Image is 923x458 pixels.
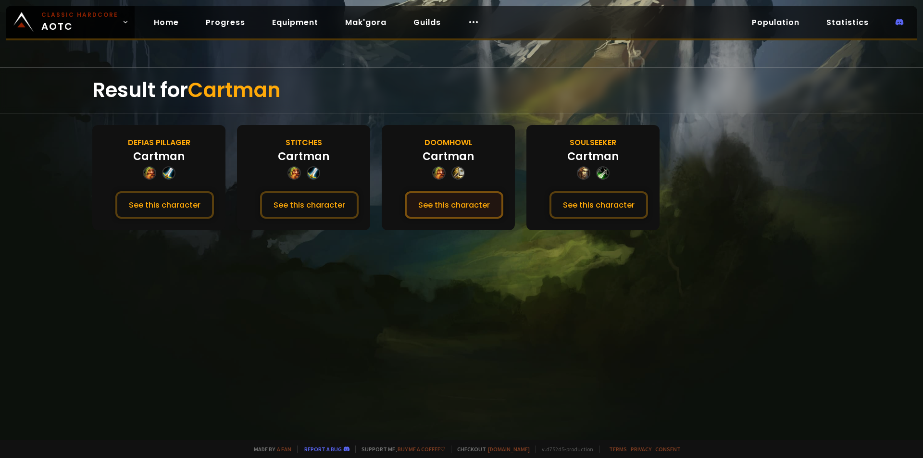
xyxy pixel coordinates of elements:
div: Soulseeker [570,136,616,149]
span: AOTC [41,11,118,34]
div: Cartman [278,149,329,164]
div: Defias Pillager [128,136,190,149]
div: Cartman [423,149,474,164]
a: [DOMAIN_NAME] [488,446,530,453]
button: See this character [549,191,648,219]
a: Terms [609,446,627,453]
div: Cartman [567,149,619,164]
a: Classic HardcoreAOTC [6,6,135,38]
a: Buy me a coffee [398,446,445,453]
a: Equipment [264,12,326,32]
div: Doomhowl [424,136,473,149]
span: Cartman [188,76,281,104]
button: See this character [260,191,359,219]
small: Classic Hardcore [41,11,118,19]
span: Support me, [355,446,445,453]
button: See this character [115,191,214,219]
div: Stitches [286,136,322,149]
a: Report a bug [304,446,342,453]
a: Guilds [406,12,449,32]
a: Statistics [819,12,876,32]
a: Privacy [631,446,651,453]
a: a fan [277,446,291,453]
a: Population [744,12,807,32]
div: Cartman [133,149,185,164]
a: Mak'gora [337,12,394,32]
span: v. d752d5 - production [536,446,593,453]
a: Progress [198,12,253,32]
a: Home [146,12,187,32]
span: Made by [248,446,291,453]
button: See this character [405,191,503,219]
div: Result for [92,68,831,113]
a: Consent [655,446,681,453]
span: Checkout [451,446,530,453]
